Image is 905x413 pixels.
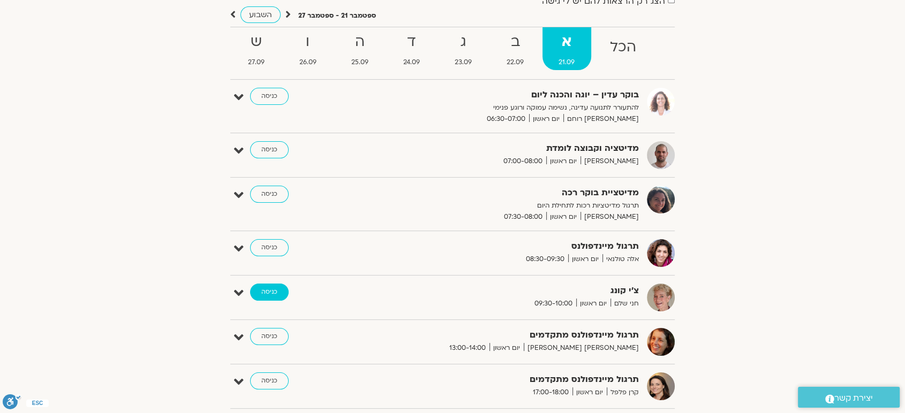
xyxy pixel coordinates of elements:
span: יום ראשון [529,113,563,125]
strong: תרגול מיינדפולנס [376,239,639,254]
span: השבוע [249,10,272,20]
strong: מדיטציה וקבוצה לומדת [376,141,639,156]
span: 26.09 [283,57,333,68]
span: 13:00-14:00 [446,342,489,354]
a: כניסה [250,141,289,158]
a: השבוע [240,6,281,23]
span: יום ראשון [489,342,524,354]
a: ג23.09 [439,27,488,70]
span: 08:30-09:30 [522,254,568,265]
span: 23.09 [439,57,488,68]
span: יום ראשון [576,298,610,309]
a: כניסה [250,88,289,105]
a: ו26.09 [283,27,333,70]
p: ספטמבר 21 - ספטמבר 27 [298,10,376,21]
a: כניסה [250,239,289,256]
strong: תרגול מיינדפולנס מתקדמים [376,372,639,387]
span: חני שלם [610,298,639,309]
span: יצירת קשר [834,391,873,406]
span: יום ראשון [568,254,602,265]
p: תרגול מדיטציות רכות לתחילת היום [376,200,639,211]
a: כניסה [250,372,289,389]
span: 06:30-07:00 [483,113,529,125]
span: 27.09 [231,57,281,68]
strong: ג [439,30,488,54]
span: [PERSON_NAME] [580,211,639,223]
span: 09:30-10:00 [531,298,576,309]
span: 24.09 [387,57,436,68]
strong: צ'י קונג [376,284,639,298]
strong: הכל [593,35,652,59]
span: 25.09 [335,57,384,68]
a: א21.09 [542,27,591,70]
span: יום ראשון [546,156,580,167]
span: יום ראשון [572,387,607,398]
span: 22.09 [491,57,540,68]
span: [PERSON_NAME] [580,156,639,167]
span: 21.09 [542,57,591,68]
strong: ש [231,30,281,54]
strong: א [542,30,591,54]
strong: ה [335,30,384,54]
a: ד24.09 [387,27,436,70]
strong: ד [387,30,436,54]
a: כניסה [250,186,289,203]
span: קרן פלפל [607,387,639,398]
a: ה25.09 [335,27,384,70]
strong: ב [491,30,540,54]
a: ש27.09 [231,27,281,70]
span: 07:30-08:00 [500,211,546,223]
strong: מדיטציית בוקר רכה [376,186,639,200]
a: ב22.09 [491,27,540,70]
strong: תרגול מיינדפולנס מתקדמים [376,328,639,342]
span: [PERSON_NAME] רוחם [563,113,639,125]
span: 17:00-18:00 [529,387,572,398]
span: יום ראשון [546,211,580,223]
a: הכל [593,27,652,70]
span: אלה טולנאי [602,254,639,265]
span: 07:00-08:00 [500,156,546,167]
a: יצירת קשר [798,387,900,408]
span: [PERSON_NAME] [PERSON_NAME] [524,342,639,354]
strong: בוקר עדין – יוגה והכנה ליום [376,88,639,102]
p: להתעורר לתנועה עדינה, נשימה עמוקה ורוגע פנימי [376,102,639,113]
a: כניסה [250,284,289,301]
a: כניסה [250,328,289,345]
strong: ו [283,30,333,54]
